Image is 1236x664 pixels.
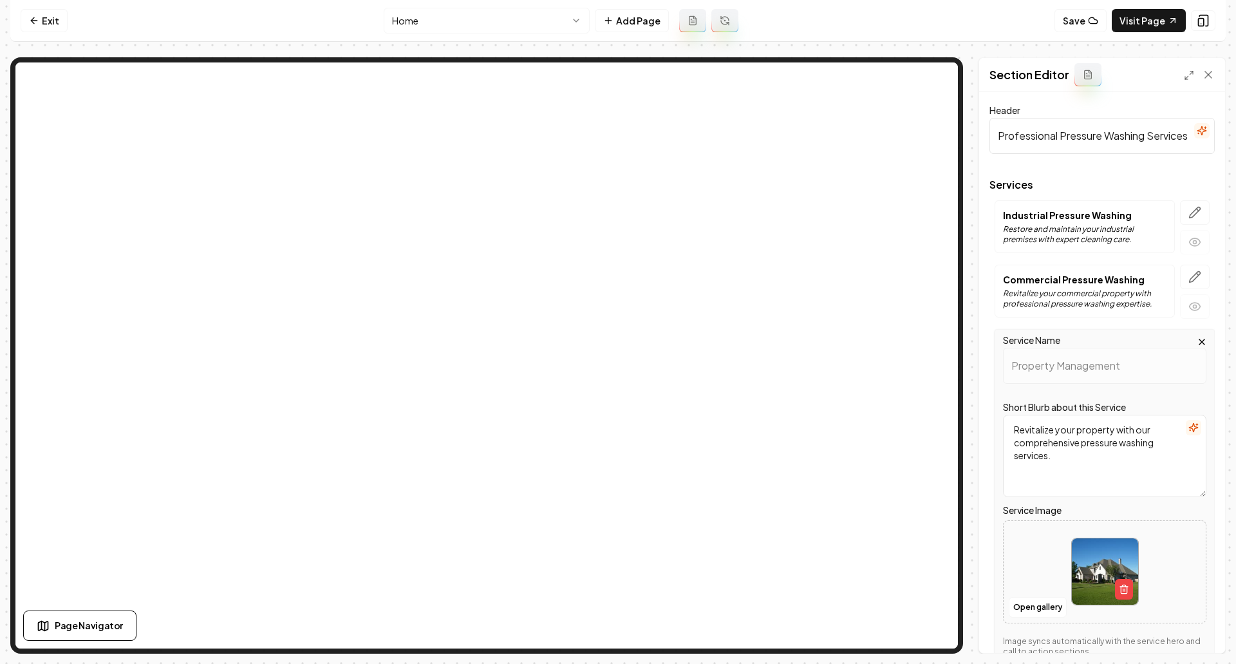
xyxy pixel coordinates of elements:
span: Page Navigator [55,619,123,632]
span: Services [989,180,1215,190]
button: Save [1054,9,1107,32]
a: Exit [21,9,68,32]
button: Add admin section prompt [1074,63,1101,86]
button: Page Navigator [23,611,136,641]
h2: Section Editor [989,66,1069,84]
p: Image syncs automatically with the service hero and call to action sections [1003,636,1206,657]
label: Service Name [1003,334,1060,346]
p: Restore and maintain your industrial premises with expert cleaning care. [1003,224,1166,245]
input: Header [989,118,1215,154]
button: Open gallery [1009,597,1067,618]
img: image [1072,538,1138,605]
button: Add admin page prompt [679,9,706,32]
input: Service Name [1003,348,1206,384]
button: Regenerate page [711,9,738,32]
label: Service Image [1003,502,1206,518]
label: Short Blurb about this Service [1003,401,1126,413]
label: Header [989,104,1020,116]
p: Industrial Pressure Washing [1003,209,1166,222]
a: Visit Page [1112,9,1186,32]
p: Revitalize your commercial property with professional pressure washing expertise. [1003,289,1166,309]
button: Add Page [595,9,669,32]
p: Commercial Pressure Washing [1003,273,1166,286]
